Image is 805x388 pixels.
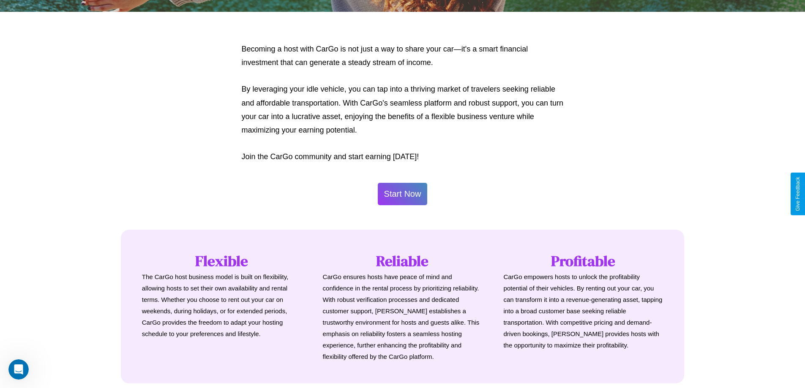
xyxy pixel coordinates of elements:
h1: Flexible [142,251,302,271]
p: Becoming a host with CarGo is not just a way to share your car—it's a smart financial investment ... [242,42,564,70]
div: Give Feedback [795,177,801,211]
p: By leveraging your idle vehicle, you can tap into a thriving market of travelers seeking reliable... [242,82,564,137]
p: The CarGo host business model is built on flexibility, allowing hosts to set their own availabili... [142,271,302,339]
h1: Profitable [503,251,663,271]
p: CarGo ensures hosts have peace of mind and confidence in the rental process by prioritizing relia... [323,271,483,362]
button: Start Now [378,183,428,205]
iframe: Intercom live chat [8,359,29,380]
p: CarGo empowers hosts to unlock the profitability potential of their vehicles. By renting out your... [503,271,663,351]
h1: Reliable [323,251,483,271]
p: Join the CarGo community and start earning [DATE]! [242,150,564,163]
